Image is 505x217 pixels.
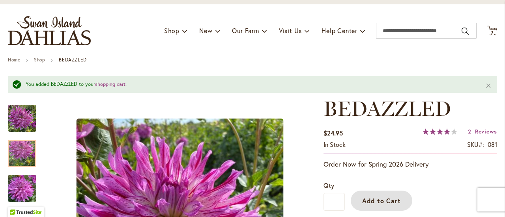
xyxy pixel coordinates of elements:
div: 081 [488,140,497,149]
span: Qty [324,181,334,189]
a: Home [8,57,20,63]
span: 2 [468,128,471,135]
img: Bedazzled [8,104,36,132]
span: In stock [324,140,346,148]
span: Shop [164,26,180,35]
p: Order Now for Spring 2026 Delivery [324,160,497,169]
iframe: Launch Accessibility Center [6,189,28,211]
img: Bedazzled [8,169,36,207]
span: New [199,26,212,35]
button: Add to Cart [351,191,412,211]
span: 3 [491,30,494,35]
a: store logo [8,16,91,45]
strong: SKU [467,140,484,148]
span: Reviews [475,128,497,135]
div: Bedazzled [8,132,44,167]
div: Bedazzled [8,167,36,202]
span: $24.95 [324,129,343,137]
div: You added BEDAZZLED to your . [26,81,473,88]
span: BEDAZZLED [324,96,451,121]
strong: BEDAZZLED [59,57,86,63]
span: Add to Cart [362,197,401,205]
a: Shop [34,57,45,63]
span: Visit Us [279,26,302,35]
a: 2 Reviews [468,128,497,135]
div: Bedazzled [8,97,44,132]
span: Help Center [322,26,357,35]
div: 80% [423,128,457,135]
a: shopping cart [95,81,125,87]
div: Availability [324,140,346,149]
button: 3 [487,26,497,36]
span: Our Farm [232,26,259,35]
